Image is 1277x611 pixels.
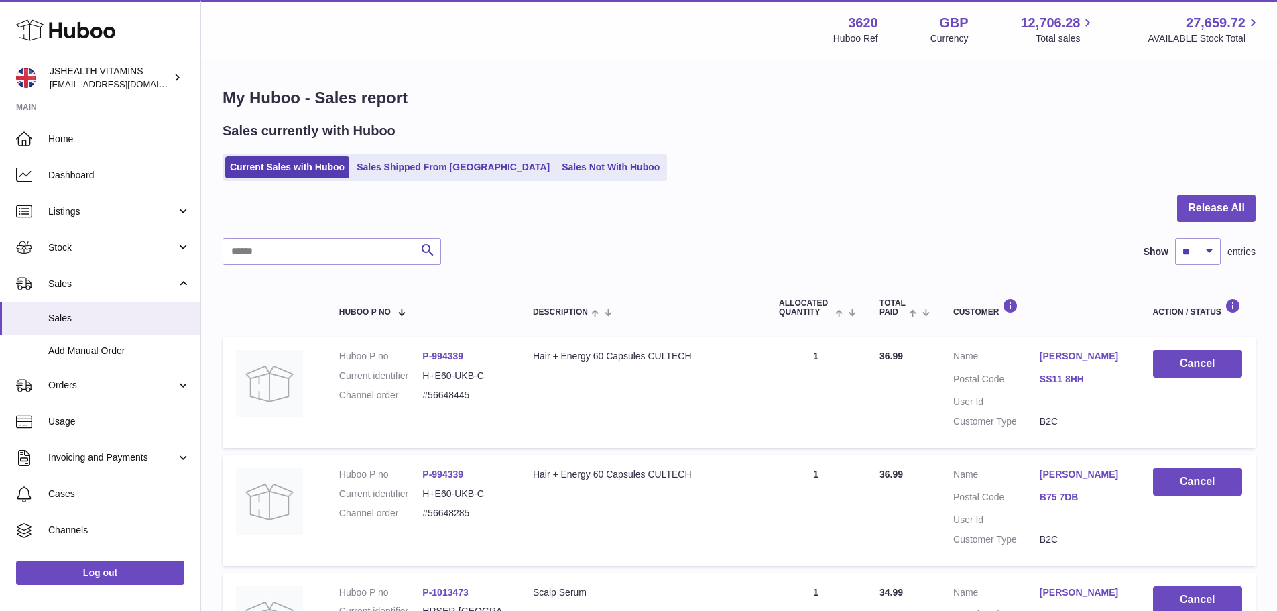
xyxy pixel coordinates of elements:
[879,587,903,598] span: 34.99
[557,156,664,178] a: Sales Not With Huboo
[953,586,1040,602] dt: Name
[879,299,906,317] span: Total paid
[50,65,170,91] div: JSHEALTH VITAMINS
[422,370,506,382] dd: H+E60-UKB-C
[339,370,423,382] dt: Current identifier
[422,587,469,598] a: P-1013473
[1144,245,1168,258] label: Show
[339,350,423,363] dt: Huboo P no
[953,373,1040,389] dt: Postal Code
[1153,350,1242,378] button: Cancel
[16,561,184,585] a: Log out
[339,308,391,317] span: Huboo P no
[879,351,903,362] span: 36.99
[339,468,423,481] dt: Huboo P no
[766,337,866,448] td: 1
[848,14,878,32] strong: 3620
[236,468,303,535] img: no-photo.jpg
[533,308,588,317] span: Description
[1020,14,1095,45] a: 12,706.28 Total sales
[339,389,423,402] dt: Channel order
[953,350,1040,366] dt: Name
[48,451,176,464] span: Invoicing and Payments
[16,68,36,88] img: internalAdmin-3620@internal.huboo.com
[1148,32,1261,45] span: AVAILABLE Stock Total
[352,156,554,178] a: Sales Shipped From [GEOGRAPHIC_DATA]
[48,241,176,254] span: Stock
[339,488,423,500] dt: Current identifier
[533,468,752,481] div: Hair + Energy 60 Capsules CULTECH
[953,533,1040,546] dt: Customer Type
[1040,415,1126,428] dd: B2C
[223,87,1256,109] h1: My Huboo - Sales report
[1040,533,1126,546] dd: B2C
[779,299,832,317] span: ALLOCATED Quantity
[953,491,1040,507] dt: Postal Code
[422,488,506,500] dd: H+E60-UKB-C
[939,14,968,32] strong: GBP
[533,350,752,363] div: Hair + Energy 60 Capsules CULTECH
[48,415,190,428] span: Usage
[225,156,349,178] a: Current Sales with Huboo
[48,278,176,290] span: Sales
[422,469,463,480] a: P-994339
[48,169,190,182] span: Dashboard
[930,32,969,45] div: Currency
[1177,195,1256,222] button: Release All
[1040,491,1126,504] a: B75 7DB
[339,586,423,599] dt: Huboo P no
[422,507,506,520] dd: #56648285
[223,122,396,140] h2: Sales currently with Huboo
[766,455,866,566] td: 1
[879,469,903,480] span: 36.99
[48,488,190,500] span: Cases
[953,298,1126,317] div: Customer
[422,389,506,402] dd: #56648445
[1020,14,1080,32] span: 12,706.28
[953,514,1040,526] dt: User Id
[1036,32,1095,45] span: Total sales
[48,205,176,218] span: Listings
[1186,14,1245,32] span: 27,659.72
[1040,468,1126,481] a: [PERSON_NAME]
[48,312,190,325] span: Sales
[953,468,1040,484] dt: Name
[236,350,303,417] img: no-photo.jpg
[953,396,1040,408] dt: User Id
[422,351,463,362] a: P-994339
[533,586,752,599] div: Scalp Serum
[953,415,1040,428] dt: Customer Type
[1153,298,1242,317] div: Action / Status
[48,133,190,146] span: Home
[1227,245,1256,258] span: entries
[1148,14,1261,45] a: 27,659.72 AVAILABLE Stock Total
[1040,350,1126,363] a: [PERSON_NAME]
[48,345,190,357] span: Add Manual Order
[1040,373,1126,386] a: SS11 8HH
[50,78,197,89] span: [EMAIL_ADDRESS][DOMAIN_NAME]
[339,507,423,520] dt: Channel order
[48,524,190,537] span: Channels
[48,379,176,392] span: Orders
[1153,468,1242,496] button: Cancel
[1040,586,1126,599] a: [PERSON_NAME]
[833,32,878,45] div: Huboo Ref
